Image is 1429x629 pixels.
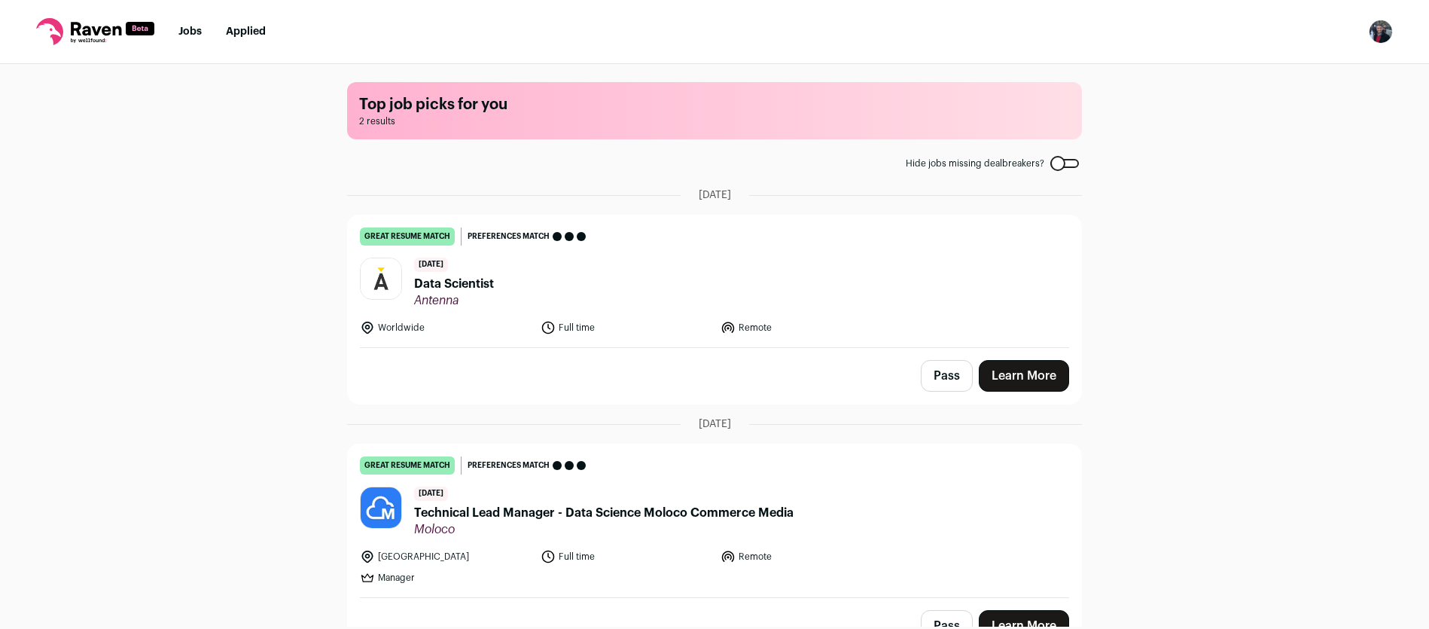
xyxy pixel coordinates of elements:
[360,570,532,585] li: Manager
[906,157,1044,169] span: Hide jobs missing dealbreakers?
[468,458,550,473] span: Preferences match
[468,229,550,244] span: Preferences match
[360,227,455,246] div: great resume match
[541,549,712,564] li: Full time
[414,522,794,537] span: Moloco
[348,444,1081,597] a: great resume match Preferences match [DATE] Technical Lead Manager - Data Science Moloco Commerce...
[359,115,1070,127] span: 2 results
[1369,20,1393,44] button: Open dropdown
[414,487,448,501] span: [DATE]
[348,215,1081,347] a: great resume match Preferences match [DATE] Data Scientist Antenna Worldwide Full time Remote
[921,360,973,392] button: Pass
[414,275,494,293] span: Data Scientist
[1369,20,1393,44] img: 13701276-medium_jpg
[361,258,401,299] img: 686aefb0799dd9b4cb081acb471088b09622f5867561e9cb5dcaf67d9b74f834.jpg
[699,417,731,432] span: [DATE]
[721,549,892,564] li: Remote
[178,26,202,37] a: Jobs
[699,188,731,203] span: [DATE]
[414,293,494,308] span: Antenna
[414,258,448,272] span: [DATE]
[414,504,794,522] span: Technical Lead Manager - Data Science Moloco Commerce Media
[226,26,266,37] a: Applied
[361,487,401,528] img: b9759b389e1a7a8ee6ebdbbf8ff030a8c9960dccf360a358e4d2d11e045e310f.jpg
[979,360,1069,392] a: Learn More
[360,320,532,335] li: Worldwide
[721,320,892,335] li: Remote
[360,456,455,475] div: great resume match
[541,320,712,335] li: Full time
[359,94,1070,115] h1: Top job picks for you
[360,549,532,564] li: [GEOGRAPHIC_DATA]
